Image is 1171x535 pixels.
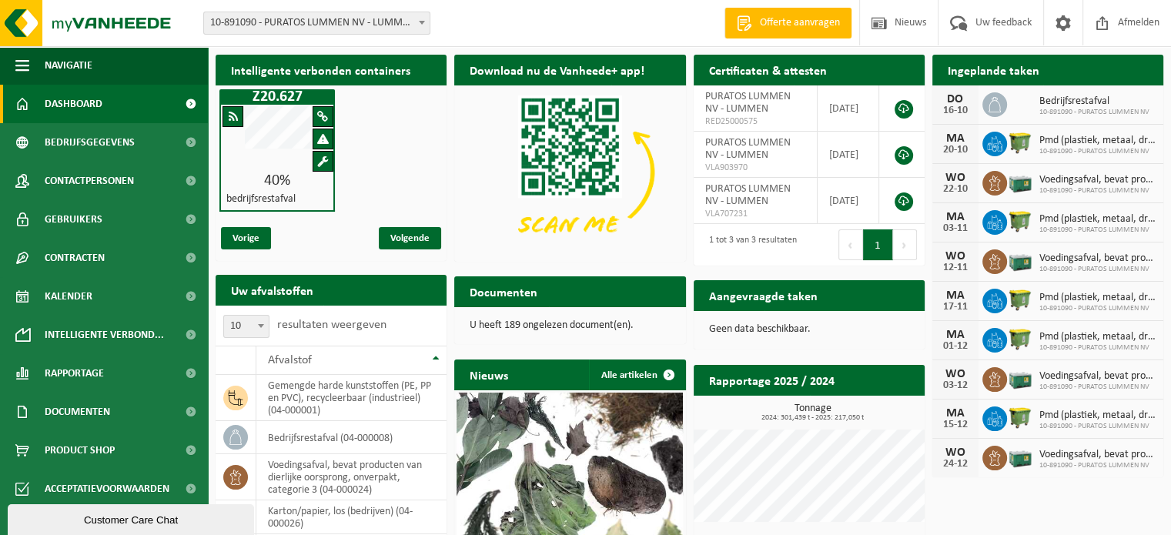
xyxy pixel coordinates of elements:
div: 40% [221,173,333,189]
h2: Nieuws [454,359,524,390]
iframe: chat widget [8,501,257,535]
div: MA [940,329,971,341]
a: Offerte aanvragen [724,8,851,38]
span: Vorige [221,227,271,249]
div: 22-10 [940,184,971,195]
img: PB-LB-0680-HPE-GN-01 [1007,247,1033,273]
div: MA [940,407,971,420]
button: Previous [838,229,863,260]
h2: Certificaten & attesten [694,55,842,85]
span: Volgende [379,227,441,249]
span: 10 [223,315,269,338]
td: [DATE] [818,132,879,178]
span: VLA707231 [705,208,806,220]
a: Alle artikelen [589,359,684,390]
span: 10-891090 - PURATOS LUMMEN NV - LUMMEN [203,12,430,35]
span: RED25000575 [705,115,806,128]
div: MA [940,132,971,145]
span: Product Shop [45,431,115,470]
span: 10-891090 - PURATOS LUMMEN NV [1039,343,1156,353]
h2: Ingeplande taken [932,55,1055,85]
span: Rapportage [45,354,104,393]
span: PURATOS LUMMEN NV - LUMMEN [705,91,791,115]
div: 16-10 [940,105,971,116]
h2: Download nu de Vanheede+ app! [454,55,660,85]
div: WO [940,446,971,459]
img: WB-1100-HPE-GN-50 [1007,286,1033,313]
td: [DATE] [818,85,879,132]
span: Contracten [45,239,105,277]
span: Voedingsafval, bevat producten van dierlijke oorsprong, onverpakt, categorie 3 [1039,449,1156,461]
span: Intelligente verbond... [45,316,164,354]
span: Bedrijfsrestafval [1039,95,1149,108]
a: Bekijk rapportage [810,395,923,426]
span: Pmd (plastiek, metaal, drankkartons) (bedrijven) [1039,135,1156,147]
img: WB-1100-HPE-GN-50 [1007,208,1033,234]
td: bedrijfsrestafval (04-000008) [256,421,447,454]
div: 12-11 [940,262,971,273]
span: Afvalstof [268,354,312,366]
span: VLA903970 [705,162,806,174]
div: WO [940,172,971,184]
span: Offerte aanvragen [756,15,844,31]
span: Documenten [45,393,110,431]
h4: bedrijfsrestafval [226,194,296,205]
label: resultaten weergeven [277,319,386,331]
span: 10 [224,316,269,337]
div: 24-12 [940,459,971,470]
h1: Z20.627 [223,89,331,105]
h2: Documenten [454,276,553,306]
span: 10-891090 - PURATOS LUMMEN NV [1039,383,1156,392]
span: 10-891090 - PURATOS LUMMEN NV [1039,422,1156,431]
button: 1 [863,229,893,260]
span: 10-891090 - PURATOS LUMMEN NV [1039,108,1149,117]
div: 1 tot 3 van 3 resultaten [701,228,797,262]
img: PB-LB-0680-HPE-GN-01 [1007,365,1033,391]
div: WO [940,368,971,380]
span: Navigatie [45,46,92,85]
span: PURATOS LUMMEN NV - LUMMEN [705,137,791,161]
div: DO [940,93,971,105]
span: 10-891090 - PURATOS LUMMEN NV [1039,461,1156,470]
span: Pmd (plastiek, metaal, drankkartons) (bedrijven) [1039,292,1156,304]
span: Pmd (plastiek, metaal, drankkartons) (bedrijven) [1039,410,1156,422]
button: Next [893,229,917,260]
span: 10-891090 - PURATOS LUMMEN NV - LUMMEN [204,12,430,34]
span: Gebruikers [45,200,102,239]
h2: Uw afvalstoffen [216,275,329,305]
span: Dashboard [45,85,102,123]
span: Voedingsafval, bevat producten van dierlijke oorsprong, onverpakt, categorie 3 [1039,174,1156,186]
div: MA [940,289,971,302]
span: Pmd (plastiek, metaal, drankkartons) (bedrijven) [1039,213,1156,226]
h2: Aangevraagde taken [694,280,833,310]
p: U heeft 189 ongelezen document(en). [470,320,670,331]
div: 03-12 [940,380,971,391]
td: gemengde harde kunststoffen (PE, PP en PVC), recycleerbaar (industrieel) (04-000001) [256,375,447,421]
span: 2024: 301,439 t - 2025: 217,050 t [701,414,925,422]
span: PURATOS LUMMEN NV - LUMMEN [705,183,791,207]
p: Geen data beschikbaar. [709,324,909,335]
img: Download de VHEPlus App [454,85,685,259]
img: PB-LB-0680-HPE-GN-01 [1007,443,1033,470]
h2: Rapportage 2025 / 2024 [694,365,850,395]
span: Kalender [45,277,92,316]
h3: Tonnage [701,403,925,422]
span: Contactpersonen [45,162,134,200]
div: 15-12 [940,420,971,430]
div: MA [940,211,971,223]
td: [DATE] [818,178,879,224]
div: WO [940,250,971,262]
div: 01-12 [940,341,971,352]
span: Bedrijfsgegevens [45,123,135,162]
span: 10-891090 - PURATOS LUMMEN NV [1039,147,1156,156]
td: voedingsafval, bevat producten van dierlijke oorsprong, onverpakt, categorie 3 (04-000024) [256,454,447,500]
img: WB-1100-HPE-GN-50 [1007,129,1033,155]
div: 17-11 [940,302,971,313]
div: 03-11 [940,223,971,234]
span: Pmd (plastiek, metaal, drankkartons) (bedrijven) [1039,331,1156,343]
td: karton/papier, los (bedrijven) (04-000026) [256,500,447,534]
span: 10-891090 - PURATOS LUMMEN NV [1039,186,1156,196]
img: WB-1100-HPE-GN-50 [1007,404,1033,430]
span: Voedingsafval, bevat producten van dierlijke oorsprong, onverpakt, categorie 3 [1039,370,1156,383]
